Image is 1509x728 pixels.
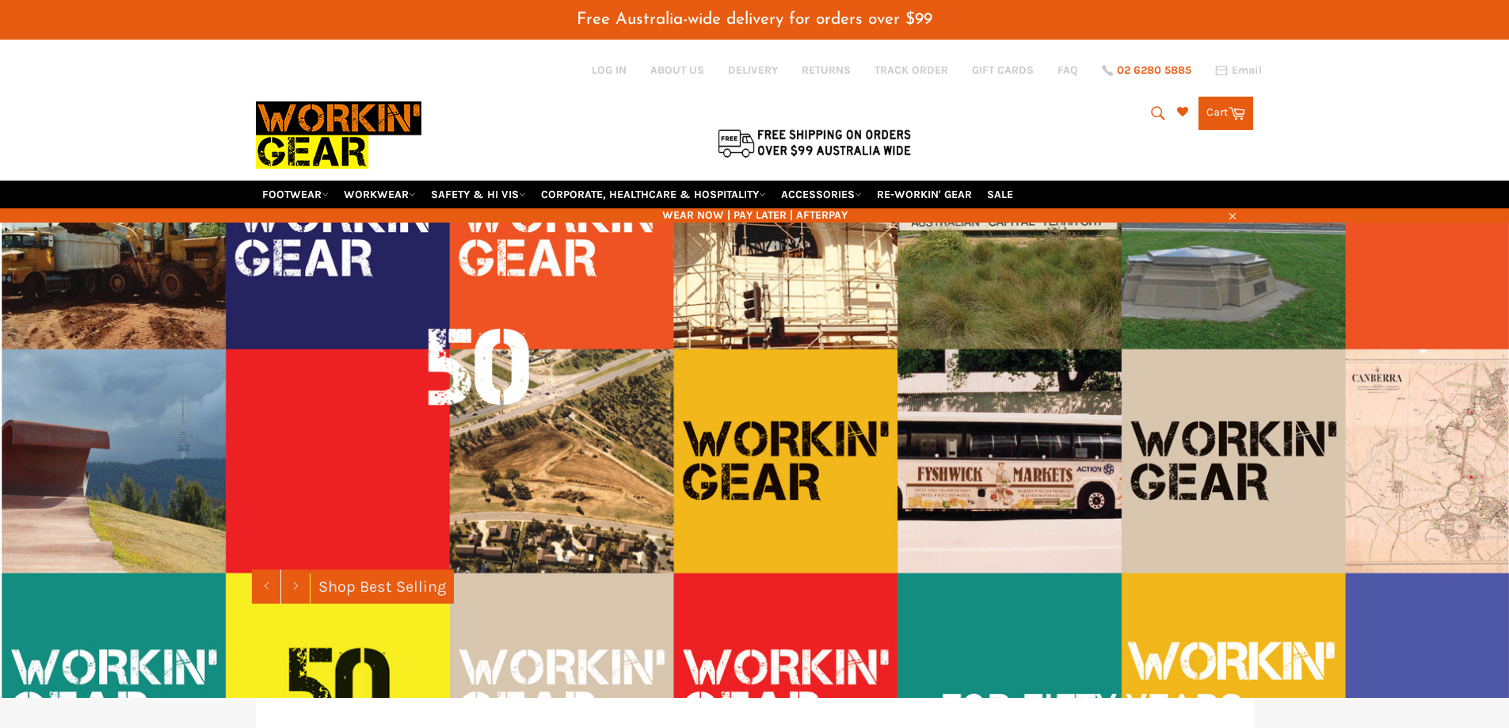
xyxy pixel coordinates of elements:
[337,181,422,208] a: WORKWEAR
[1057,63,1078,78] a: FAQ
[535,181,772,208] a: CORPORATE, HEALTHCARE & HOSPITALITY
[577,11,932,28] span: Free Australia-wide delivery for orders over $99
[875,63,948,78] a: TRACK ORDER
[311,570,454,604] a: Shop Best Selling
[650,63,704,78] a: ABOUT US
[1117,65,1191,76] span: 02 6280 5885
[728,63,778,78] a: DELIVERY
[256,208,1254,223] span: WEAR NOW | PAY LATER | AFTERPAY
[715,126,913,159] img: Flat $9.95 shipping Australia wide
[802,63,851,78] a: RETURNS
[871,181,978,208] a: RE-WORKIN' GEAR
[256,181,335,208] a: FOOTWEAR
[1215,64,1262,77] a: Email
[592,63,627,77] a: Log in
[1198,97,1253,130] a: Cart
[981,181,1019,208] a: SALE
[972,63,1034,78] a: GIFT CARDS
[1102,65,1191,76] a: 02 6280 5885
[775,181,868,208] a: ACCESSORIES
[1232,65,1262,76] span: Email
[256,90,421,180] img: Workin Gear leaders in Workwear, Safety Boots, PPE, Uniforms. Australia's No.1 in Workwear
[425,181,532,208] a: SAFETY & HI VIS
